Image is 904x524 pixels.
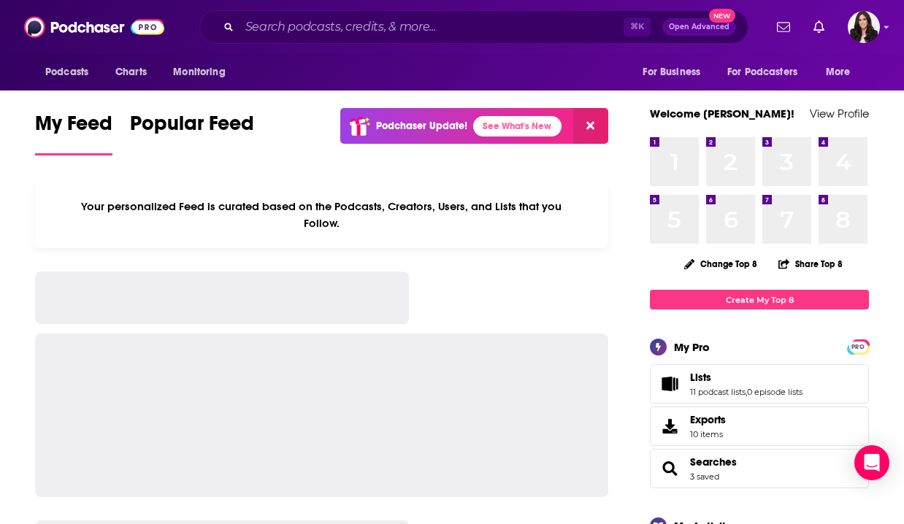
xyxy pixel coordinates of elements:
[747,387,803,397] a: 0 episode lists
[674,340,710,354] div: My Pro
[130,111,254,155] a: Popular Feed
[163,58,244,86] button: open menu
[650,107,794,120] a: Welcome [PERSON_NAME]!
[106,58,156,86] a: Charts
[810,107,869,120] a: View Profile
[45,62,88,82] span: Podcasts
[624,18,651,36] span: ⌘ K
[826,62,851,82] span: More
[690,455,737,469] a: Searches
[690,387,746,397] a: 11 podcast lists
[473,116,562,136] a: See What's New
[655,374,684,394] a: Lists
[771,15,796,39] a: Show notifications dropdown
[690,413,726,426] span: Exports
[199,10,748,44] div: Search podcasts, credits, & more...
[643,62,700,82] span: For Business
[35,111,112,155] a: My Feed
[746,387,747,397] span: ,
[655,416,684,436] span: Exports
[650,407,869,446] a: Exports
[655,458,684,479] a: Searches
[690,429,726,439] span: 10 items
[115,62,147,82] span: Charts
[808,15,830,39] a: Show notifications dropdown
[690,371,711,384] span: Lists
[854,445,889,480] div: Open Intercom Messenger
[675,255,766,273] button: Change Top 8
[849,342,867,352] span: PRO
[24,13,164,41] img: Podchaser - Follow, Share and Rate Podcasts
[35,182,608,248] div: Your personalized Feed is curated based on the Podcasts, Creators, Users, and Lists that you Follow.
[690,371,803,384] a: Lists
[35,111,112,145] span: My Feed
[35,58,107,86] button: open menu
[376,120,467,132] p: Podchaser Update!
[669,23,729,31] span: Open Advanced
[718,58,819,86] button: open menu
[778,250,843,278] button: Share Top 8
[650,449,869,488] span: Searches
[709,9,735,23] span: New
[650,364,869,404] span: Lists
[816,58,869,86] button: open menu
[240,15,624,39] input: Search podcasts, credits, & more...
[848,11,880,43] button: Show profile menu
[130,111,254,145] span: Popular Feed
[727,62,797,82] span: For Podcasters
[848,11,880,43] img: User Profile
[173,62,225,82] span: Monitoring
[632,58,719,86] button: open menu
[849,341,867,352] a: PRO
[662,18,736,36] button: Open AdvancedNew
[848,11,880,43] span: Logged in as RebeccaShapiro
[650,290,869,309] a: Create My Top 8
[690,471,719,482] a: 3 saved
